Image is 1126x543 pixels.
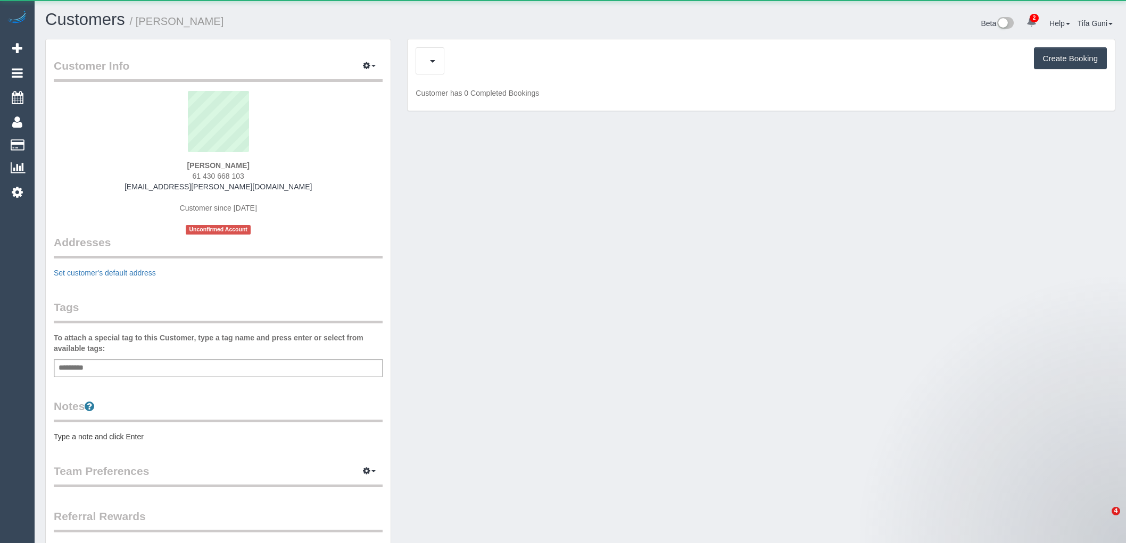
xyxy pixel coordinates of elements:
iframe: Intercom live chat [1090,507,1115,532]
legend: Referral Rewards [54,508,383,532]
img: New interface [996,17,1014,31]
legend: Tags [54,299,383,323]
a: Beta [981,19,1014,28]
span: Customer since [DATE] [180,204,257,212]
label: To attach a special tag to this Customer, type a tag name and press enter or select from availabl... [54,332,383,354]
span: 4 [1112,507,1120,515]
button: Create Booking [1034,47,1107,70]
a: [EMAIL_ADDRESS][PERSON_NAME][DOMAIN_NAME] [125,182,312,191]
legend: Customer Info [54,58,383,82]
p: Customer has 0 Completed Bookings [416,88,1107,98]
pre: Type a note and click Enter [54,431,383,442]
a: Set customer's default address [54,269,156,277]
span: 2 [1030,14,1039,22]
span: 61 430 668 103 [193,172,244,180]
img: Automaid Logo [6,11,28,26]
span: Unconfirmed Account [186,225,251,234]
a: 2 [1021,11,1042,34]
a: Help [1049,19,1070,28]
strong: [PERSON_NAME] [187,161,249,170]
a: Customers [45,10,125,29]
small: / [PERSON_NAME] [130,15,224,27]
legend: Team Preferences [54,463,383,487]
a: Tifa Guni [1078,19,1113,28]
legend: Notes [54,398,383,422]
